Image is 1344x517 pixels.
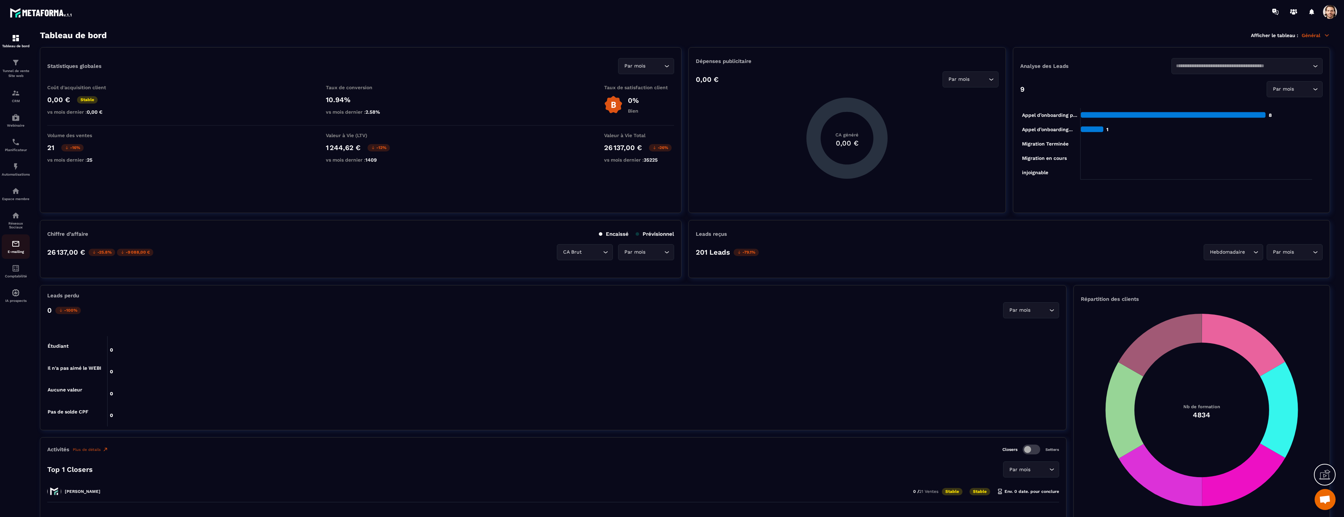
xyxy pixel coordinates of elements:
p: Valeur à Vie (LTV) [326,133,396,138]
p: -100% [55,307,81,314]
img: automations [12,289,20,297]
span: Par mois [1271,85,1295,93]
p: 26 137,00 € [604,143,642,152]
p: Répartition des clients [1081,296,1323,302]
input: Search for option [647,248,663,256]
p: vs mois dernier : [326,157,396,163]
span: 2.58% [365,109,380,115]
p: -25.8% [89,249,115,256]
p: 10.94% [326,95,396,104]
div: Search for option [1003,461,1059,477]
p: 9 [1020,85,1024,93]
a: automationsautomationsWebinaire [2,108,30,133]
p: 0 [47,306,52,314]
p: Automatisations [2,172,30,176]
img: formation [12,34,20,42]
p: Leads perdu [47,292,79,299]
span: 1409 [365,157,377,163]
a: automationsautomationsEspace membre [2,182,30,206]
a: schedulerschedulerPlanificateur [2,133,30,157]
p: Bien [628,108,639,114]
span: 0,00 € [87,109,103,115]
p: 201 Leads [696,248,730,256]
tspan: Pas de solde CPF [48,409,89,415]
a: accountantaccountantComptabilité [2,259,30,283]
p: Setters [1045,447,1059,452]
tspan: Étudiant [48,343,69,349]
tspan: Appel d’onboarding p... [1022,112,1077,118]
img: logo [10,6,73,19]
tspan: Migration en cours [1022,155,1066,161]
p: -26% [649,144,672,151]
a: Plus de détails [73,447,108,452]
a: emailemailE-mailing [2,234,30,259]
input: Search for option [1032,466,1048,474]
div: Open chat [1315,489,1336,510]
p: Réseaux Sociaux [2,221,30,229]
p: E-mailing [2,250,30,254]
p: Statistiques globales [47,63,101,69]
p: -9 088,00 € [117,249,153,256]
img: narrow-up-right-o.6b7c60e2.svg [103,447,108,452]
p: Env. 0 date. pour conclure [997,489,1059,494]
p: vs mois dernier : [47,157,117,163]
a: formationformationTableau de bord [2,29,30,53]
a: formationformationTunnel de vente Site web [2,53,30,84]
p: -79.1% [734,249,759,256]
img: formation [12,89,20,97]
p: Taux de satisfaction client [604,85,674,90]
span: Par mois [1008,306,1032,314]
img: automations [12,162,20,171]
span: Par mois [1008,466,1032,474]
p: Afficher le tableau : [1251,33,1298,38]
img: formation [12,58,20,67]
input: Search for option [1295,85,1311,93]
p: Activités [47,446,69,453]
span: CA Brut [561,248,583,256]
img: b-badge-o.b3b20ee6.svg [604,95,623,114]
div: Search for option [1171,58,1323,74]
p: Général [1302,32,1330,38]
p: 1 244,62 € [326,143,360,152]
div: Search for option [557,244,613,260]
input: Search for option [1032,306,1048,314]
p: -12% [367,144,390,151]
tspan: Appel d’onboarding... [1022,127,1072,133]
input: Search for option [583,248,601,256]
a: formationformationCRM [2,84,30,108]
input: Search for option [971,76,987,83]
p: 21 [47,143,54,152]
tspan: injoignable [1022,170,1048,176]
img: email [12,240,20,248]
img: automations [12,187,20,195]
p: 0,00 € [696,75,719,84]
p: Comptabilité [2,274,30,278]
input: Search for option [647,62,663,70]
div: Search for option [1204,244,1263,260]
p: Stable [942,488,962,495]
p: Webinaire [2,123,30,127]
p: [PERSON_NAME] [65,489,100,494]
p: IA prospects [2,299,30,303]
div: Search for option [1003,302,1059,318]
p: CRM [2,99,30,103]
p: Planificateur [2,148,30,152]
div: Search for option [618,58,674,74]
p: Dépenses publicitaire [696,58,998,64]
p: Taux de conversion [326,85,396,90]
p: Stable [77,96,98,104]
p: Espace membre [2,197,30,201]
p: Prévisionnel [636,231,674,237]
p: Tableau de bord [2,44,30,48]
p: Top 1 Closers [47,465,93,474]
span: Hebdomadaire [1208,248,1246,256]
img: hourglass.f4cb2624.svg [997,489,1003,494]
p: vs mois dernier : [326,109,396,115]
p: Tunnel de vente Site web [2,69,30,78]
p: Volume des ventes [47,133,117,138]
span: Par mois [947,76,971,83]
tspan: Il n'a pas aimé le WEBI [48,365,101,371]
p: Leads reçus [696,231,727,237]
div: Search for option [943,71,999,87]
div: Search for option [1267,81,1323,97]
